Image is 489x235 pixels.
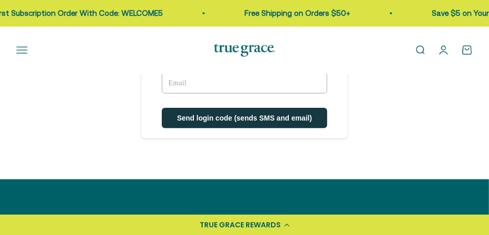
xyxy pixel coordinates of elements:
p: Join the True Grace community & save 15% on your first order. [16,212,473,229]
button: Send login code (sends SMS and email) [162,108,327,128]
input: Email [162,72,327,93]
span: Send login code (sends SMS and email) [177,114,312,122]
a: Free Shipping on Orders $50+ [244,9,350,17]
div: TRUE GRACE REWARDS [200,220,281,230]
